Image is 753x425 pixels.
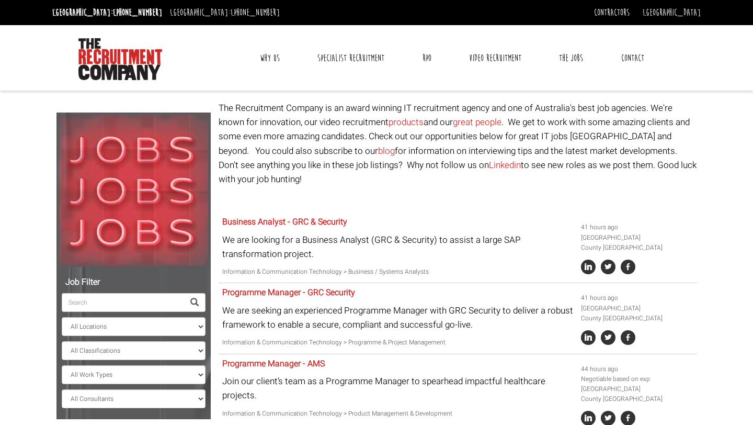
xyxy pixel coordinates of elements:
a: Business Analyst - GRC & Security [222,216,347,228]
a: RPO [415,45,439,71]
a: [PHONE_NUMBER] [113,7,162,18]
a: Contractors [594,7,630,18]
a: Contact [613,45,652,71]
a: blog [378,144,395,158]
a: The Jobs [551,45,591,71]
a: [PHONE_NUMBER] [231,7,280,18]
li: [GEOGRAPHIC_DATA]: [167,4,282,21]
a: Video Recruitment [461,45,529,71]
p: The Recruitment Company is an award winning IT recruitment agency and one of Australia's best job... [219,101,697,186]
h5: Job Filter [62,278,206,287]
a: products [389,116,424,129]
a: Linkedin [489,159,521,172]
a: great people [453,116,501,129]
a: Why Us [252,45,288,71]
li: 41 hours ago [581,222,693,232]
a: [GEOGRAPHIC_DATA] [643,7,701,18]
img: Jobs, Jobs, Jobs [56,113,211,267]
img: The Recruitment Company [78,38,162,80]
input: Search [62,293,184,312]
li: [GEOGRAPHIC_DATA]: [50,4,165,21]
a: Specialist Recruitment [310,45,392,71]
